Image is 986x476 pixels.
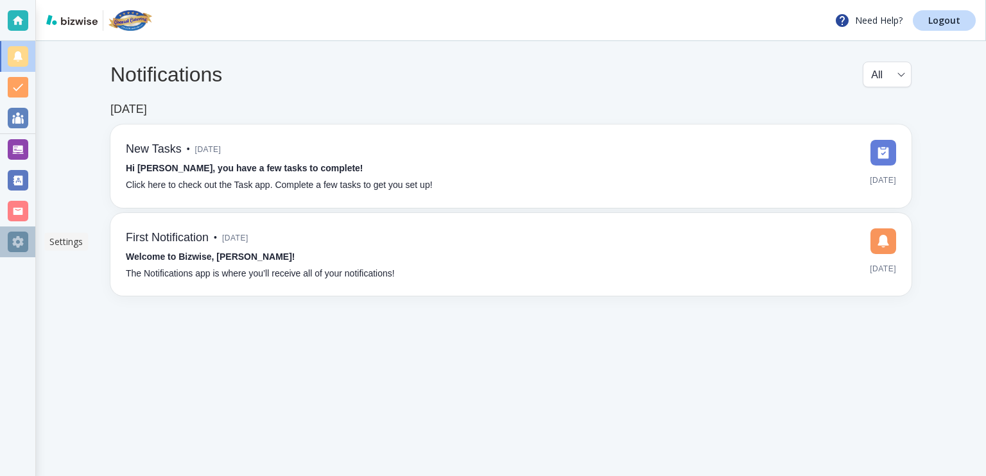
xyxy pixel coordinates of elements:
a: First Notification•[DATE]Welcome to Bizwise, [PERSON_NAME]!The Notifications app is where you’ll ... [110,213,912,296]
strong: Hi [PERSON_NAME], you have a few tasks to complete! [126,163,363,173]
img: DashboardSidebarNotification.svg [870,228,896,254]
h6: First Notification [126,231,209,245]
span: [DATE] [870,171,896,190]
p: Click here to check out the Task app. Complete a few tasks to get you set up! [126,178,433,192]
p: Settings [49,235,83,248]
h6: [DATE] [110,103,147,117]
h6: New Tasks [126,142,182,157]
p: Need Help? [835,13,903,28]
p: • [187,142,190,157]
a: Logout [913,10,976,31]
span: [DATE] [195,140,221,159]
p: The Notifications app is where you’ll receive all of your notifications! [126,267,395,281]
p: Logout [928,16,960,25]
a: New Tasks•[DATE]Hi [PERSON_NAME], you have a few tasks to complete!Click here to check out the Ta... [110,124,912,208]
img: DashboardSidebarTasks.svg [870,140,896,166]
p: • [214,231,217,245]
span: [DATE] [222,228,248,248]
div: All [871,62,903,87]
strong: Welcome to Bizwise, [PERSON_NAME]! [126,251,295,262]
span: [DATE] [870,259,896,278]
img: Coastal Catering [108,10,152,31]
img: bizwise [46,15,98,25]
h4: Notifications [110,62,222,87]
